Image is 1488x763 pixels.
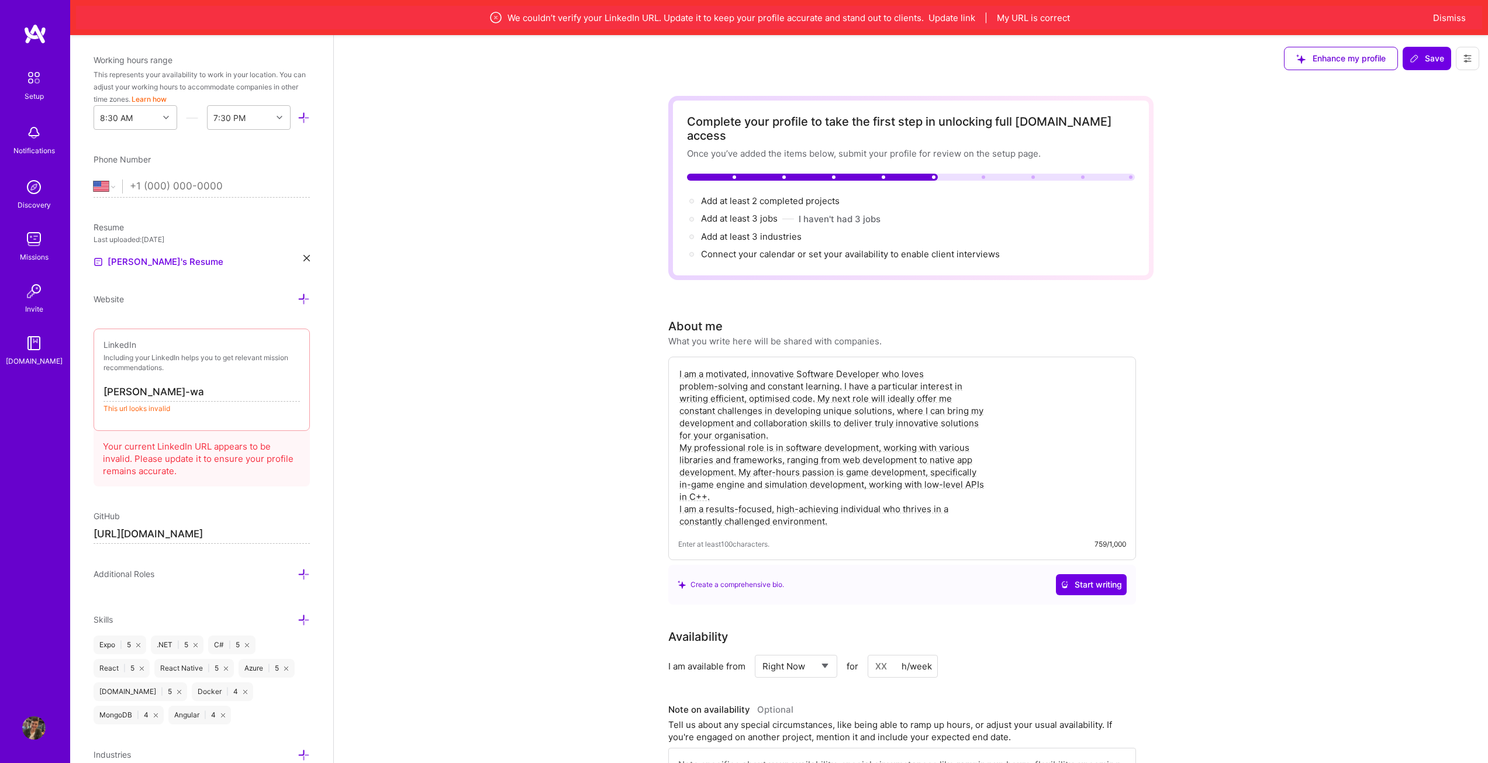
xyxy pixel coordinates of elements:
[1056,574,1127,595] button: Start writing
[1061,581,1069,589] i: icon CrystalBallWhite
[985,12,988,24] span: |
[103,340,136,350] span: LinkedIn
[94,659,150,678] div: React 5
[192,682,253,701] div: Docker 4
[678,578,784,591] div: Create a comprehensive bio.
[177,690,181,694] i: icon Close
[226,687,229,696] span: |
[268,664,270,673] span: |
[847,660,858,672] span: for
[213,112,246,124] div: 7:30 PM
[22,65,46,90] img: setup
[687,147,1135,160] div: Once you’ve added the items below, submit your profile for review on the setup page.
[94,614,113,624] span: Skills
[94,294,124,304] span: Website
[13,144,55,157] div: Notifications
[221,713,225,717] i: icon Close
[94,222,124,232] span: Resume
[757,704,793,715] span: Optional
[94,154,151,164] span: Phone Number
[1284,47,1398,70] button: Enhance my profile
[678,538,769,550] span: Enter at least 100 characters.
[194,643,198,647] i: icon Close
[1061,579,1122,591] span: Start writing
[799,213,881,225] button: I haven't had 3 jobs
[239,659,294,678] div: Azure 5
[94,55,172,65] span: Working hours range
[204,710,206,720] span: |
[94,233,310,246] div: Last uploaded: [DATE]
[701,213,778,224] span: Add at least 3 jobs
[94,511,120,521] span: GitHub
[902,660,932,672] div: h/week
[208,636,255,654] div: C# 5
[94,750,131,759] span: Industries
[1296,53,1386,64] span: Enhance my profile
[94,426,310,486] div: Your current LinkedIn URL appears to be invalid. Please update it to ensure your profile remains ...
[6,355,63,367] div: [DOMAIN_NAME]
[868,655,938,678] input: XX
[928,12,975,24] button: Update link
[22,121,46,144] img: bell
[103,353,300,373] p: Including your LinkedIn helps you to get relevant mission recommendations.
[22,175,46,199] img: discovery
[1403,47,1451,70] button: Save
[22,332,46,355] img: guide book
[120,640,122,650] span: |
[161,687,163,696] span: |
[668,335,882,347] div: What you write here will be shared with companies.
[668,628,728,645] div: Availability
[303,255,310,261] i: icon Close
[154,659,234,678] div: React Native 5
[94,636,146,654] div: Expo 5
[22,279,46,303] img: Invite
[23,23,47,44] img: logo
[168,706,231,724] div: Angular 4
[668,660,745,672] div: I am available from
[208,664,210,673] span: |
[131,11,1427,25] div: We couldn’t verify your LinkedIn URL. Update it to keep your profile accurate and stand out to cl...
[94,255,223,269] a: [PERSON_NAME]'s Resume
[103,404,300,414] p: This url looks invalid
[701,248,1000,260] span: Connect your calendar or set your availability to enable client interviews
[94,682,187,701] div: [DOMAIN_NAME] 5
[186,112,198,124] i: icon HorizontalInLineDivider
[701,195,840,206] span: Add at least 2 completed projects
[668,317,723,335] div: About me
[1296,54,1306,64] i: icon SuggestedTeams
[22,716,46,740] img: User Avatar
[687,115,1135,143] div: Complete your profile to take the first step in unlocking full [DOMAIN_NAME] access
[229,640,231,650] span: |
[284,667,288,671] i: icon Close
[1095,538,1126,550] div: 759/1,000
[136,643,140,647] i: icon Close
[94,257,103,267] img: Resume
[132,93,167,105] button: Learn how
[94,706,164,724] div: MongoDB 4
[243,690,247,694] i: icon Close
[1433,12,1466,24] button: Dismiss
[154,713,158,717] i: icon Close
[94,569,154,579] span: Additional Roles
[678,580,686,588] i: icon SuggestedTeams
[22,227,46,251] img: teamwork
[163,115,169,120] i: icon Chevron
[668,701,793,719] div: Note on availability
[1410,53,1444,64] span: Save
[100,112,133,124] div: 8:30 AM
[130,170,310,203] input: +1 (000) 000-0000
[123,664,126,673] span: |
[997,12,1070,24] button: My URL is correct
[18,199,51,211] div: Discovery
[277,115,282,120] i: icon Chevron
[701,231,802,242] span: Add at least 3 industries
[19,716,49,740] a: User Avatar
[678,367,1126,529] textarea: I am a motivated, innovative Software Developer who loves problem-solving and constant learning. ...
[20,251,49,263] div: Missions
[177,640,179,650] span: |
[668,719,1136,743] div: Tell us about any special circumstances, like being able to ramp up hours, or adjust your usual a...
[245,643,249,647] i: icon Close
[25,303,43,315] div: Invite
[137,710,139,720] span: |
[224,667,228,671] i: icon Close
